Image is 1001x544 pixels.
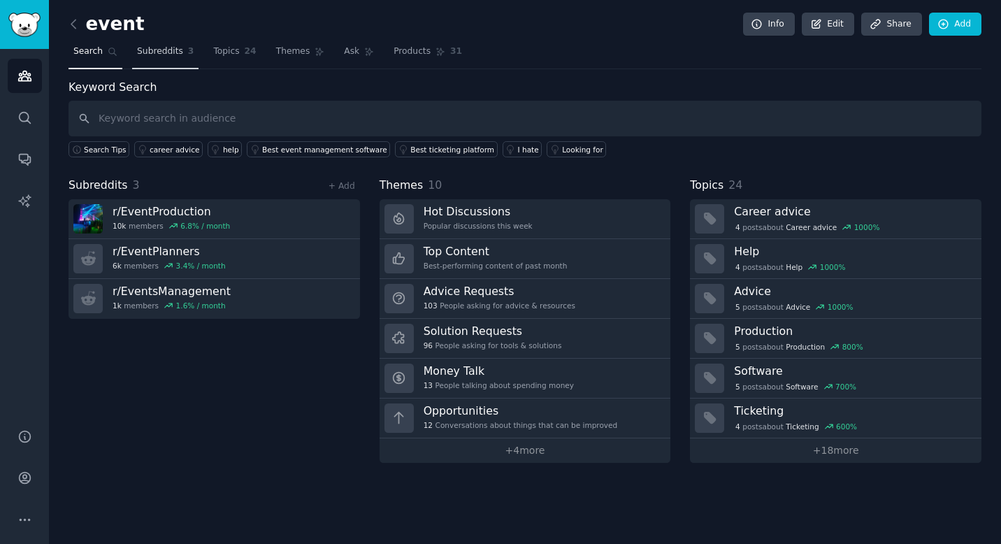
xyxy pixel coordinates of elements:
[276,45,310,58] span: Themes
[180,221,230,231] div: 6.8 % / month
[132,41,199,69] a: Subreddits3
[69,239,360,279] a: r/EventPlanners6kmembers3.4% / month
[380,177,424,194] span: Themes
[208,141,242,157] a: help
[450,45,462,58] span: 31
[786,222,837,232] span: Career advice
[786,422,819,431] span: Ticketing
[690,399,981,438] a: Ticketing4postsaboutTicketing600%
[743,13,795,36] a: Info
[247,141,390,157] a: Best event management software
[735,382,740,392] span: 5
[836,422,857,431] div: 600 %
[735,342,740,352] span: 5
[786,302,810,312] span: Advice
[113,261,122,271] span: 6k
[380,239,671,279] a: Top ContentBest-performing content of past month
[134,141,203,157] a: career advice
[734,221,881,234] div: post s about
[424,364,574,378] h3: Money Talk
[735,422,740,431] span: 4
[690,319,981,359] a: Production5postsaboutProduction800%
[562,145,603,155] div: Looking for
[380,279,671,319] a: Advice Requests103People asking for advice & resources
[503,141,542,157] a: I hate
[734,380,857,393] div: post s about
[424,420,433,430] span: 12
[929,13,981,36] a: Add
[828,302,854,312] div: 1000 %
[424,324,562,338] h3: Solution Requests
[113,221,230,231] div: members
[380,319,671,359] a: Solution Requests96People asking for tools & solutions
[734,364,972,378] h3: Software
[820,262,846,272] div: 1000 %
[113,244,226,259] h3: r/ EventPlanners
[428,178,442,192] span: 10
[786,262,802,272] span: Help
[786,342,825,352] span: Production
[424,244,568,259] h3: Top Content
[113,221,126,231] span: 10k
[69,41,122,69] a: Search
[394,45,431,58] span: Products
[690,239,981,279] a: Help4postsaboutHelp1000%
[73,204,103,234] img: EventProduction
[380,359,671,399] a: Money Talk13People talking about spending money
[734,204,972,219] h3: Career advice
[329,181,355,191] a: + Add
[133,178,140,192] span: 3
[424,403,618,418] h3: Opportunities
[424,204,533,219] h3: Hot Discussions
[690,438,981,463] a: +18more
[339,41,379,69] a: Ask
[734,261,847,273] div: post s about
[424,420,618,430] div: Conversations about things that can be improved
[518,145,539,155] div: I hate
[69,80,157,94] label: Keyword Search
[410,145,494,155] div: Best ticketing platform
[734,301,854,313] div: post s about
[262,145,387,155] div: Best event management software
[84,145,127,155] span: Search Tips
[8,13,41,37] img: GummySearch logo
[861,13,921,36] a: Share
[854,222,880,232] div: 1000 %
[734,324,972,338] h3: Production
[113,301,122,310] span: 1k
[690,359,981,399] a: Software5postsaboutSoftware700%
[690,199,981,239] a: Career advice4postsaboutCareer advice1000%
[690,279,981,319] a: Advice5postsaboutAdvice1000%
[380,438,671,463] a: +4more
[734,284,972,299] h3: Advice
[424,341,433,350] span: 96
[424,284,575,299] h3: Advice Requests
[842,342,863,352] div: 800 %
[69,279,360,319] a: r/EventsManagement1kmembers1.6% / month
[735,222,740,232] span: 4
[113,284,231,299] h3: r/ EventsManagement
[424,380,574,390] div: People talking about spending money
[213,45,239,58] span: Topics
[150,145,199,155] div: career advice
[389,41,467,69] a: Products31
[69,199,360,239] a: r/EventProduction10kmembers6.8% / month
[424,221,533,231] div: Popular discussions this week
[271,41,330,69] a: Themes
[424,341,562,350] div: People asking for tools & solutions
[547,141,606,157] a: Looking for
[113,301,231,310] div: members
[380,199,671,239] a: Hot DiscussionsPopular discussions this week
[735,262,740,272] span: 4
[734,420,858,433] div: post s about
[137,45,183,58] span: Subreddits
[690,177,723,194] span: Topics
[424,380,433,390] span: 13
[424,301,438,310] span: 103
[424,261,568,271] div: Best-performing content of past month
[69,177,128,194] span: Subreddits
[223,145,239,155] div: help
[424,301,575,310] div: People asking for advice & resources
[245,45,257,58] span: 24
[786,382,818,392] span: Software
